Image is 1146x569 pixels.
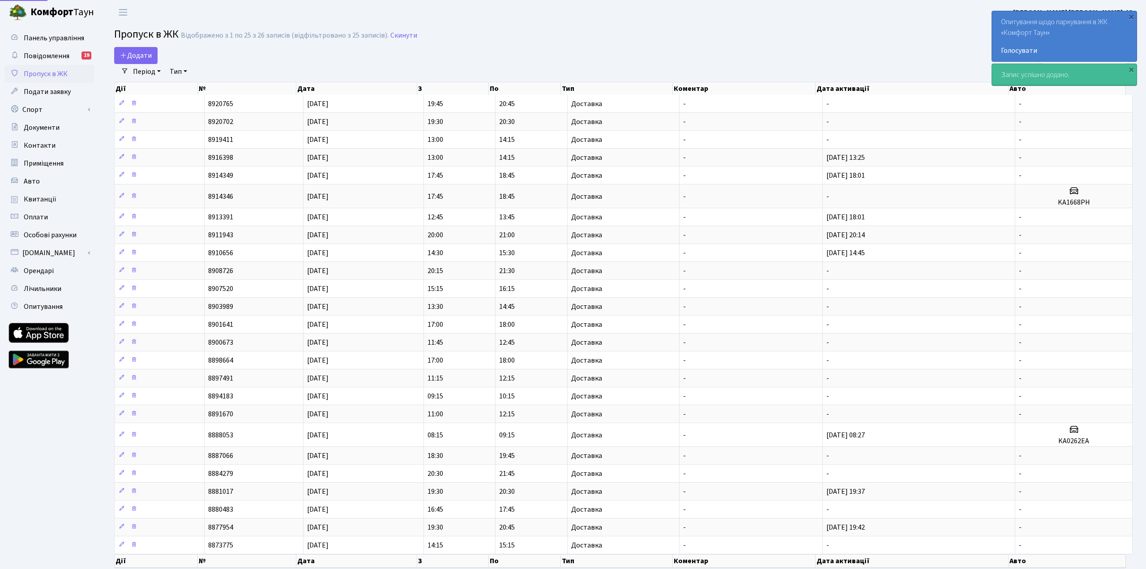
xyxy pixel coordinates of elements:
span: [DATE] [307,302,329,312]
span: - [826,355,829,365]
span: - [1019,522,1022,532]
span: - [683,409,686,419]
span: 19:45 [428,99,443,109]
th: З [417,82,489,95]
span: Таун [30,5,94,20]
span: Доставка [571,452,602,459]
span: [DATE] [307,153,329,163]
span: - [826,135,829,145]
span: Лічильники [24,284,61,294]
span: 18:00 [499,355,515,365]
span: 08:15 [428,430,443,440]
span: 8877954 [208,522,233,532]
span: Доставка [571,339,602,346]
span: - [826,192,829,201]
span: 21:45 [499,469,515,479]
span: 8914349 [208,171,233,180]
span: 8898664 [208,355,233,365]
th: № [198,554,297,568]
div: 19 [81,51,91,60]
span: - [1019,99,1022,109]
h5: KA1668PH [1019,198,1129,207]
span: - [683,99,686,109]
span: Доставка [571,432,602,439]
span: - [683,522,686,532]
span: 12:45 [428,212,443,222]
span: 8911943 [208,230,233,240]
span: Доставка [571,172,602,179]
span: 19:30 [428,522,443,532]
span: Доставка [571,154,602,161]
span: 21:30 [499,266,515,276]
span: 20:15 [428,266,443,276]
span: - [683,505,686,514]
span: Особові рахунки [24,230,77,240]
span: Доставка [571,231,602,239]
span: - [1019,355,1022,365]
span: - [1019,230,1022,240]
span: - [1019,320,1022,329]
span: 8920702 [208,117,233,127]
span: 8887066 [208,451,233,461]
a: Пропуск в ЖК [4,65,94,83]
span: - [1019,391,1022,401]
span: - [1019,469,1022,479]
span: 14:45 [499,302,515,312]
span: [DATE] [307,320,329,329]
span: - [683,373,686,383]
span: 12:45 [499,338,515,347]
span: - [826,266,829,276]
span: - [683,171,686,180]
a: Контакти [4,137,94,154]
span: - [683,284,686,294]
span: [DATE] [307,171,329,180]
span: Доставка [571,470,602,477]
span: [DATE] [307,487,329,496]
a: Лічильники [4,280,94,298]
span: 15:30 [499,248,515,258]
span: [DATE] [307,338,329,347]
th: Дії [115,82,198,95]
span: [DATE] [307,248,329,258]
span: 8907520 [208,284,233,294]
a: Подати заявку [4,83,94,101]
span: 09:15 [428,391,443,401]
span: - [683,320,686,329]
span: [DATE] [307,230,329,240]
th: Коментар [673,82,816,95]
span: Доставка [571,357,602,364]
span: Доставка [571,321,602,328]
span: Документи [24,123,60,133]
span: 17:45 [428,192,443,201]
span: - [683,469,686,479]
span: - [683,212,686,222]
span: - [683,266,686,276]
span: [DATE] [307,355,329,365]
b: [PERSON_NAME] [PERSON_NAME]. Ю. [1013,8,1135,17]
span: 11:00 [428,409,443,419]
span: - [683,302,686,312]
th: Авто [1009,554,1126,568]
span: 09:15 [499,430,515,440]
span: 19:45 [499,451,515,461]
span: 20:00 [428,230,443,240]
span: Доставка [571,524,602,531]
a: Оплати [4,208,94,226]
a: Додати [114,47,158,64]
span: Опитування [24,302,63,312]
span: - [1019,338,1022,347]
span: 8916398 [208,153,233,163]
a: Авто [4,172,94,190]
span: 14:15 [428,540,443,550]
span: - [683,230,686,240]
span: [DATE] [307,409,329,419]
a: Особові рахунки [4,226,94,244]
span: 13:00 [428,135,443,145]
span: - [826,540,829,550]
th: Тип [561,554,673,568]
span: - [1019,302,1022,312]
span: 8919411 [208,135,233,145]
b: Комфорт [30,5,73,19]
span: [DATE] [307,117,329,127]
span: 18:00 [499,320,515,329]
